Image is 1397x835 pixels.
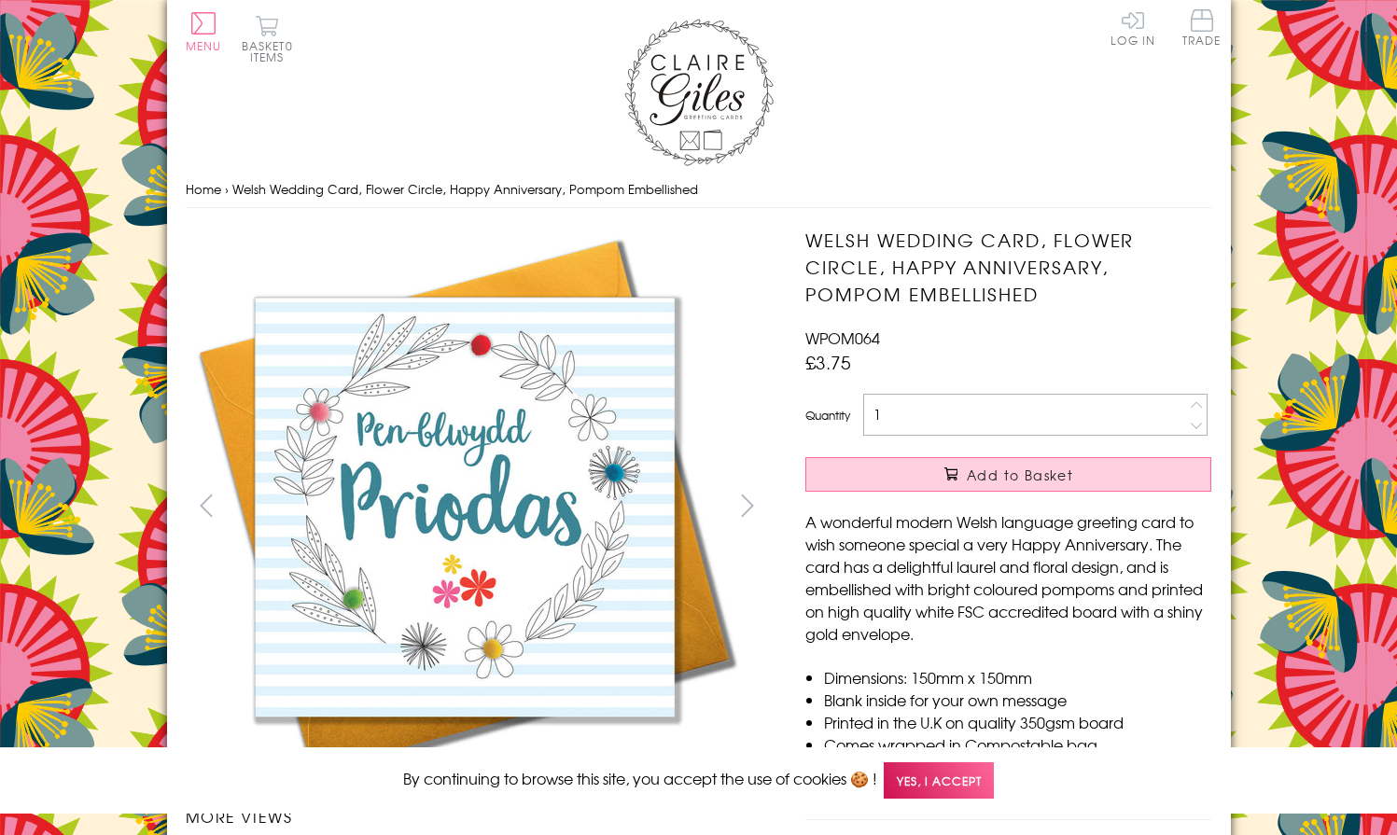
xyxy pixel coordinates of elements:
[250,37,293,65] span: 0 items
[225,180,229,198] span: ›
[186,12,222,51] button: Menu
[624,19,774,166] img: Claire Giles Greetings Cards
[824,666,1211,689] li: Dimensions: 150mm x 150mm
[805,227,1211,307] h1: Welsh Wedding Card, Flower Circle, Happy Anniversary, Pompom Embellished
[186,805,769,828] h3: More views
[186,37,222,54] span: Menu
[805,349,851,375] span: £3.75
[186,484,228,526] button: prev
[967,466,1073,484] span: Add to Basket
[726,484,768,526] button: next
[1182,9,1222,49] a: Trade
[824,733,1211,756] li: Comes wrapped in Compostable bag
[186,227,746,786] img: Welsh Wedding Card, Flower Circle, Happy Anniversary, Pompom Embellished
[1111,9,1155,46] a: Log In
[824,689,1211,711] li: Blank inside for your own message
[242,15,293,63] button: Basket0 items
[805,327,880,349] span: WPOM064
[805,457,1211,492] button: Add to Basket
[232,180,698,198] span: Welsh Wedding Card, Flower Circle, Happy Anniversary, Pompom Embellished
[884,762,994,799] span: Yes, I accept
[186,180,221,198] a: Home
[824,711,1211,733] li: Printed in the U.K on quality 350gsm board
[805,510,1211,645] p: A wonderful modern Welsh language greeting card to wish someone special a very Happy Anniversary....
[186,171,1212,209] nav: breadcrumbs
[805,407,850,424] label: Quantity
[1182,9,1222,46] span: Trade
